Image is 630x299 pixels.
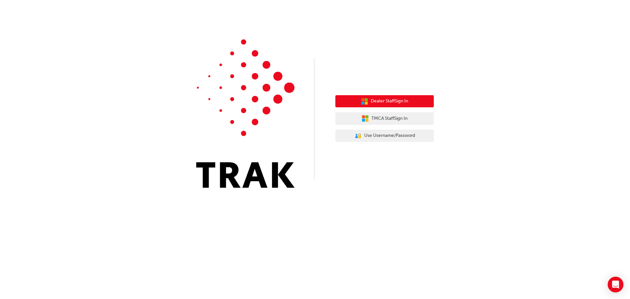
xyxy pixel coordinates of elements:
[335,112,434,125] button: TMCA StaffSign In
[364,132,415,139] span: Use Username/Password
[335,95,434,108] button: Dealer StaffSign In
[196,39,295,188] img: Trak
[335,130,434,142] button: Use Username/Password
[371,97,408,105] span: Dealer Staff Sign In
[371,115,408,122] span: TMCA Staff Sign In
[608,277,623,292] div: Open Intercom Messenger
